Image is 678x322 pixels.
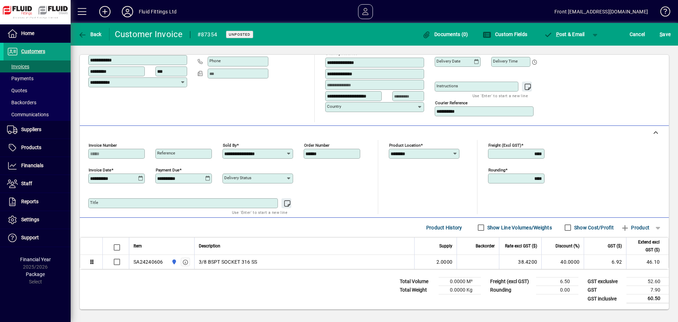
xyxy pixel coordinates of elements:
[584,277,626,286] td: GST exclusive
[169,258,178,266] span: AUCKLAND
[20,257,51,262] span: Financial Year
[232,208,287,216] mat-hint: Use 'Enter' to start a new line
[90,200,98,205] mat-label: Title
[209,58,221,63] mat-label: Phone
[483,31,527,37] span: Custom Fields
[4,175,71,193] a: Staff
[472,92,528,100] mat-hint: Use 'Enter' to start a new line
[133,242,142,250] span: Item
[133,258,163,265] div: SA24240606
[229,32,250,37] span: Unposted
[660,31,662,37] span: S
[89,143,117,148] mat-label: Invoice number
[199,258,257,265] span: 3/8 BSPT SOCKET 316 SS
[555,242,579,250] span: Discount (%)
[7,112,49,117] span: Communications
[304,143,329,148] mat-label: Order number
[71,28,109,41] app-page-header-button: Back
[389,143,421,148] mat-label: Product location
[655,1,669,24] a: Knowledge Base
[504,258,537,265] div: 38.4200
[439,277,481,286] td: 0.0000 M³
[476,242,495,250] span: Backorder
[536,277,578,286] td: 6.50
[7,76,34,81] span: Payments
[626,255,668,269] td: 46.10
[7,100,36,105] span: Backorders
[21,145,41,150] span: Products
[617,221,653,234] button: Product
[26,271,45,277] span: Package
[540,28,588,41] button: Post & Email
[423,221,465,234] button: Product History
[630,29,645,40] span: Cancel
[396,277,439,286] td: Total Volume
[626,277,669,286] td: 52.60
[223,143,237,148] mat-label: Sold by
[4,139,71,157] a: Products
[116,5,139,18] button: Profile
[4,25,71,42] a: Home
[4,229,71,247] a: Support
[626,286,669,294] td: 7.90
[541,255,584,269] td: 40.0000
[487,286,536,294] td: Rounding
[21,217,39,222] span: Settings
[628,28,647,41] button: Cancel
[7,88,27,93] span: Quotes
[4,121,71,139] a: Suppliers
[199,242,220,250] span: Description
[426,222,462,233] span: Product History
[554,6,648,17] div: Front [EMAIL_ADDRESS][DOMAIN_NAME]
[488,168,505,172] mat-label: Rounding
[4,60,71,72] a: Invoices
[544,31,585,37] span: ost & Email
[21,127,41,132] span: Suppliers
[403,45,415,57] a: View on map
[436,83,458,88] mat-label: Instructions
[4,96,71,109] a: Backorders
[626,294,669,303] td: 60.50
[631,238,660,254] span: Extend excl GST ($)
[573,224,614,231] label: Show Cost/Profit
[621,222,649,233] span: Product
[396,286,439,294] td: Total Weight
[435,100,468,105] mat-label: Courier Reference
[7,64,29,69] span: Invoices
[439,242,452,250] span: Supply
[94,5,116,18] button: Add
[224,175,251,180] mat-label: Delivery status
[21,30,34,36] span: Home
[436,59,460,64] mat-label: Delivery date
[505,242,537,250] span: Rate excl GST ($)
[584,255,626,269] td: 6.92
[21,235,39,240] span: Support
[21,181,32,186] span: Staff
[197,29,218,40] div: #87354
[156,168,179,172] mat-label: Payment due
[421,28,470,41] button: Documents (0)
[608,242,622,250] span: GST ($)
[4,193,71,211] a: Reports
[157,151,175,156] mat-label: Reference
[4,109,71,121] a: Communications
[21,48,45,54] span: Customers
[481,28,529,41] button: Custom Fields
[89,168,111,172] mat-label: Invoice date
[78,31,102,37] span: Back
[4,72,71,84] a: Payments
[660,29,671,40] span: ave
[422,31,468,37] span: Documents (0)
[4,211,71,229] a: Settings
[493,59,518,64] mat-label: Delivery time
[584,286,626,294] td: GST
[139,6,177,17] div: Fluid Fittings Ltd
[21,163,43,168] span: Financials
[415,46,426,57] button: Choose address
[327,104,341,109] mat-label: Country
[76,28,103,41] button: Back
[4,157,71,175] a: Financials
[536,286,578,294] td: 0.00
[488,143,521,148] mat-label: Freight (excl GST)
[658,28,672,41] button: Save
